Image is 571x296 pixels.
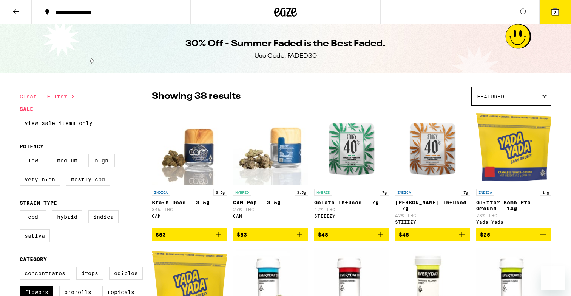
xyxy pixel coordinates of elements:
span: 3 [554,10,556,15]
label: Very High [20,173,60,186]
span: Featured [477,93,504,100]
div: STIIIZY [314,213,389,218]
label: Mostly CBD [66,173,110,186]
p: Showing 38 results [152,90,241,103]
button: Add to bag [314,228,389,241]
p: 7g [461,189,470,196]
button: Add to bag [233,228,308,241]
p: INDICA [476,189,494,196]
img: STIIIZY - Gelato Infused - 7g [314,109,389,185]
p: INDICA [395,189,413,196]
button: Clear 1 filter [20,87,78,106]
iframe: Button to launch messaging window [541,266,565,290]
div: Yada Yada [476,220,551,224]
label: Concentrates [20,267,70,280]
p: Brain Dead - 3.5g [152,199,227,206]
p: HYBRID [233,189,251,196]
legend: Sale [20,106,33,112]
p: Glitter Bomb Pre-Ground - 14g [476,199,551,212]
p: 42% THC [314,207,389,212]
label: Sativa [20,229,50,242]
p: 42% THC [395,213,470,218]
span: $53 [237,232,247,238]
h1: 30% Off - Summer Faded is the Best Faded. [185,37,386,50]
p: 3.5g [213,189,227,196]
legend: Strain Type [20,200,57,206]
p: 14g [540,189,551,196]
div: STIIIZY [395,220,470,224]
img: CAM - CAM Pop - 3.5g [233,109,308,185]
button: Add to bag [152,228,227,241]
div: Use Code: FADED30 [255,52,317,60]
p: [PERSON_NAME] Infused - 7g [395,199,470,212]
img: CAM - Brain Dead - 3.5g [152,109,227,185]
legend: Potency [20,143,43,150]
p: Gelato Infused - 7g [314,199,389,206]
span: $48 [318,232,328,238]
p: 34% THC [152,207,227,212]
label: Drops [76,267,103,280]
p: 3.5g [295,189,308,196]
a: Open page for Brain Dead - 3.5g from CAM [152,109,227,228]
label: CBD [20,210,46,223]
span: $25 [480,232,490,238]
a: Open page for Glitter Bomb Pre-Ground - 14g from Yada Yada [476,109,551,228]
span: $53 [156,232,166,238]
div: CAM [233,213,308,218]
div: CAM [152,213,227,218]
button: Add to bag [476,228,551,241]
label: Hybrid [52,210,82,223]
label: Low [20,154,46,167]
p: HYBRID [314,189,332,196]
legend: Category [20,256,47,262]
button: 3 [539,0,571,24]
p: 23% THC [476,213,551,218]
p: 7g [380,189,389,196]
img: STIIIZY - King Louis XIII Infused - 7g [395,109,470,185]
span: $48 [399,232,409,238]
p: CAM Pop - 3.5g [233,199,308,206]
label: High [88,154,115,167]
button: Add to bag [395,228,470,241]
p: INDICA [152,189,170,196]
a: Open page for CAM Pop - 3.5g from CAM [233,109,308,228]
label: Medium [52,154,82,167]
a: Open page for Gelato Infused - 7g from STIIIZY [314,109,389,228]
label: View Sale Items Only [20,117,97,129]
a: Open page for King Louis XIII Infused - 7g from STIIIZY [395,109,470,228]
img: Yada Yada - Glitter Bomb Pre-Ground - 14g [476,109,551,185]
label: Indica [88,210,119,223]
p: 27% THC [233,207,308,212]
label: Edibles [109,267,143,280]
